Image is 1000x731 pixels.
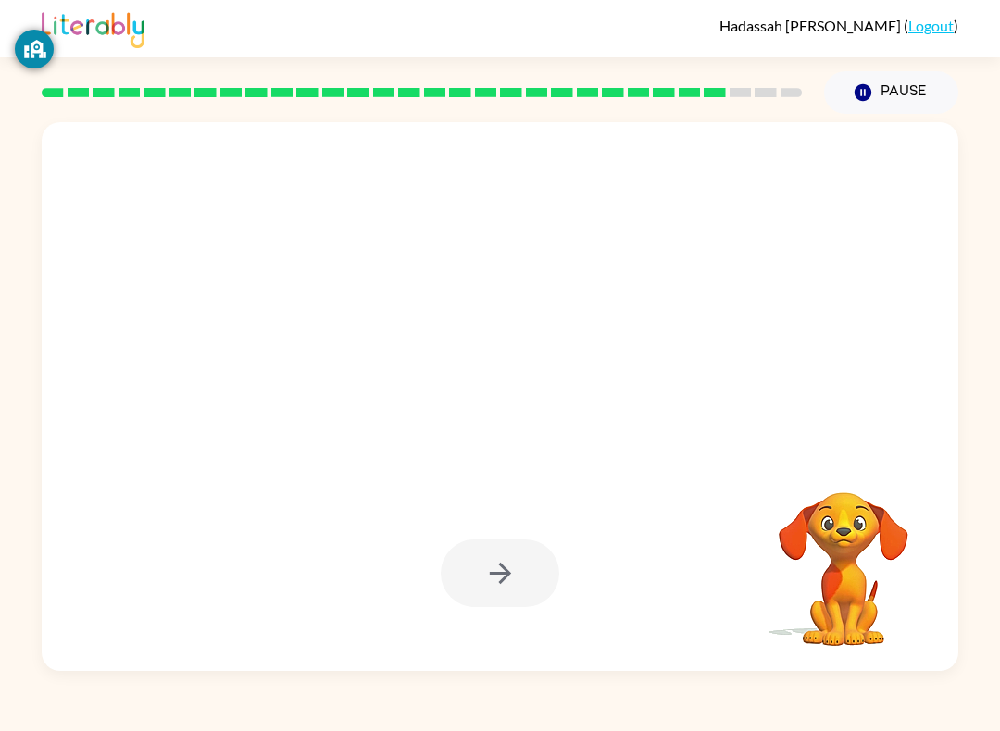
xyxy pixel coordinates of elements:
a: Logout [908,17,954,34]
div: ( ) [719,17,958,34]
video: Your browser must support playing .mp4 files to use Literably. Please try using another browser. [751,464,936,649]
button: GoGuardian Privacy Information [15,30,54,68]
img: Literably [42,7,144,48]
span: Hadassah [PERSON_NAME] [719,17,904,34]
button: Pause [824,71,958,114]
